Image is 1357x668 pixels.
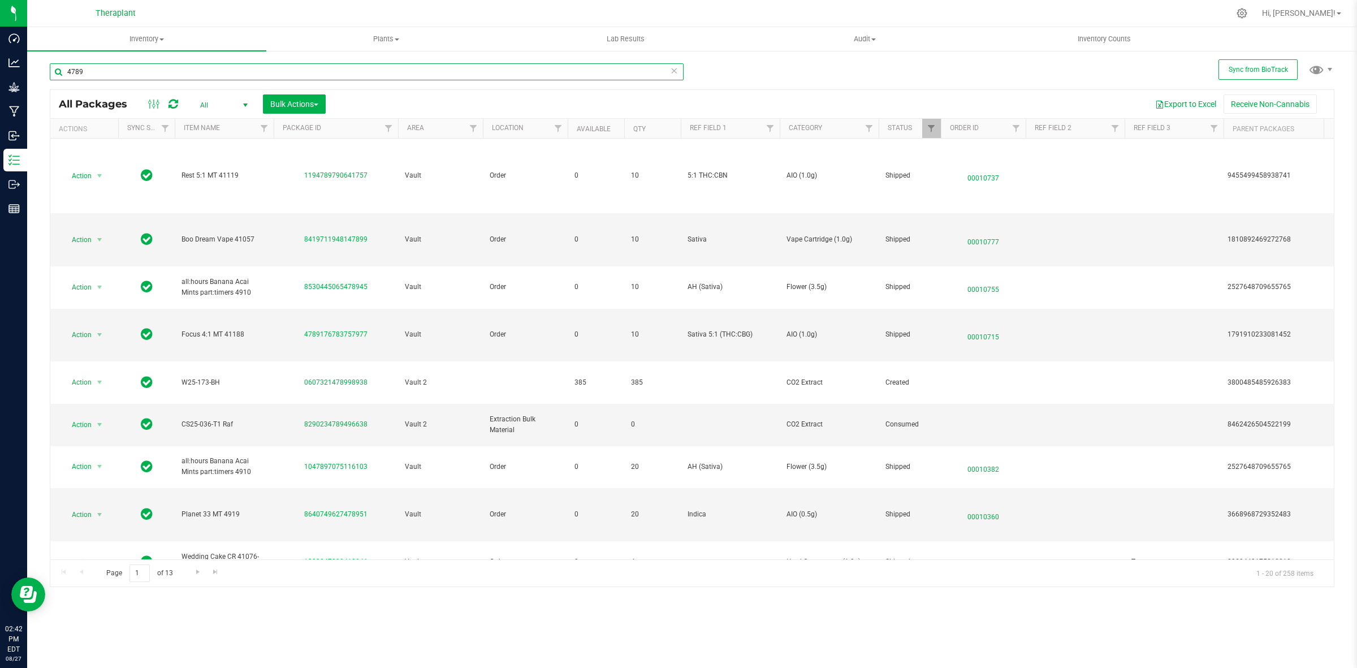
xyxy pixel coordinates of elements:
span: Vault [405,462,476,472]
span: all:hours Banana Acai Mints part:timers 4910 [181,456,267,477]
span: Shipped [885,462,934,472]
div: 3800485485926383 [1228,377,1333,388]
a: 4789176783757977 [304,330,368,338]
span: 4 [631,557,674,567]
a: Lab Results [506,27,745,51]
span: In Sync [141,326,153,342]
span: 0 [574,419,617,430]
span: Wedding Cake CR 41076-CC [181,551,267,573]
span: Shipped [885,509,934,520]
span: Shipped [885,282,934,292]
span: select [93,507,107,523]
a: Ref Field 2 [1035,124,1071,132]
span: Clear [670,63,678,78]
inline-svg: Inbound [8,130,20,141]
span: Theraplant [96,8,136,18]
span: 0 [574,170,617,181]
span: select [93,554,107,570]
span: 0 [574,282,617,292]
span: select [93,232,107,248]
a: Inventory Counts [984,27,1224,51]
span: Shipped [885,234,934,245]
span: Order [490,557,561,567]
inline-svg: Dashboard [8,33,20,44]
span: 0 [574,329,617,340]
span: W25-173-BH [181,377,267,388]
span: Action [62,554,92,570]
span: Consumed [885,419,934,430]
span: Extraction Bulk Material [490,414,561,436]
span: In Sync [141,416,153,432]
span: Action [62,232,92,248]
span: 10 [631,282,674,292]
span: Indica [688,509,773,520]
span: Plants [267,34,505,44]
div: 2527648709655765 [1228,282,1333,292]
a: Ref Field 3 [1134,124,1170,132]
span: Sativa [688,234,773,245]
span: Order [490,462,561,472]
div: 1810892469272768 [1228,234,1333,245]
th: Parent Packages [1224,119,1337,139]
span: In Sync [141,167,153,183]
a: Sync Status [127,124,171,132]
a: 1047897075116103 [304,463,368,471]
span: Inventory Counts [1062,34,1146,44]
a: 8290234789496638 [304,420,368,428]
span: Vault 2 [405,377,476,388]
a: Plants [266,27,505,51]
a: Filter [255,119,274,138]
span: 20 [631,462,674,472]
span: Flower (3.5g) [786,462,872,472]
span: Vault 2 [405,419,476,430]
a: Status [888,124,912,132]
span: Boo Dream Vape 41057 [181,234,267,245]
span: select [93,417,107,433]
span: Rest 5:1 MT 41119 [181,170,267,181]
span: CO2 Extract [786,377,872,388]
span: All Packages [59,98,139,110]
div: 8462426504522199 [1228,419,1333,430]
span: Action [62,417,92,433]
a: Filter [761,119,780,138]
input: Search Package ID, Item Name, SKU, Lot or Part Number... [50,63,684,80]
a: Go to the last page [208,564,224,580]
span: select [93,279,107,295]
span: Vault [405,329,476,340]
a: Filter [922,119,941,138]
span: AH (Sativa) [688,282,773,292]
span: Terps [1131,557,1217,567]
span: Action [62,168,92,184]
span: Action [62,279,92,295]
div: 2527648709655765 [1228,462,1333,472]
span: Vault [405,170,476,181]
span: Page of 13 [97,564,182,582]
iframe: Resource center [11,578,45,611]
a: Category [789,124,822,132]
span: 0 [574,557,617,567]
span: Audit [746,34,984,44]
span: Action [62,459,92,475]
a: Filter [1007,119,1026,138]
span: 00010382 [948,459,1019,475]
span: AH (Sativa) [688,462,773,472]
inline-svg: Reports [8,203,20,214]
span: 0 [574,509,617,520]
span: Flower (3.5g) [786,282,872,292]
span: 0 [574,462,617,472]
span: In Sync [141,231,153,247]
a: Filter [1106,119,1125,138]
a: 0607321478998938 [304,378,368,386]
span: In Sync [141,279,153,295]
span: Planet 33 MT 4919 [181,509,267,520]
a: Filter [1205,119,1224,138]
span: all:hours Banana Acai Mints part:timers 4910 [181,277,267,298]
span: 10 [631,170,674,181]
a: 1194789790641757 [304,171,368,179]
a: 1393247890418246 [304,558,368,566]
span: 385 [631,377,674,388]
span: select [93,459,107,475]
span: 10 [631,329,674,340]
span: select [93,327,107,343]
div: 9455499458938741 [1228,170,1333,181]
